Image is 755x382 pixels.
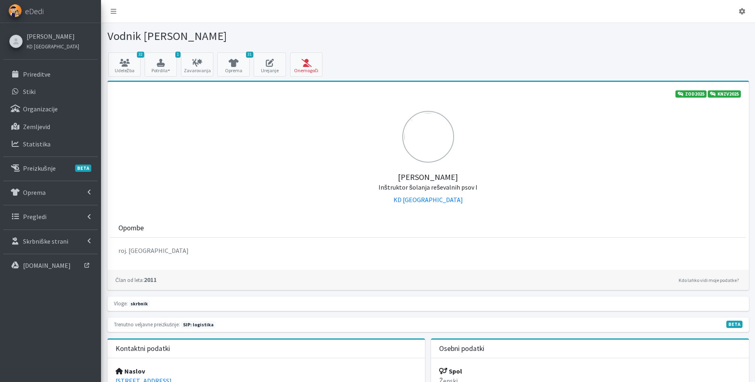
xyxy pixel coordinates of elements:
[439,344,484,353] h3: Osebni podatki
[114,321,180,328] small: Trenutno veljavne preizkušnje:
[75,165,91,172] span: BETA
[3,136,98,152] a: Statistika
[114,300,128,307] small: Vloge:
[726,321,742,328] span: V fazi razvoja
[118,224,144,232] h3: Opombe
[27,31,79,41] a: [PERSON_NAME]
[3,233,98,249] a: Skrbniške strani
[23,188,46,196] p: Oprema
[23,70,50,78] p: Prireditve
[3,160,98,176] a: PreizkušnjeBETA
[116,344,170,353] h3: Kontaktni podatki
[116,276,157,284] strong: 2011
[23,261,71,269] p: [DOMAIN_NAME]
[137,52,144,58] span: 32
[23,164,56,172] p: Preizkušnje
[116,277,144,283] small: Član od leta:
[116,367,145,375] strong: Naslov
[3,257,98,273] a: [DOMAIN_NAME]
[677,276,741,285] a: Kdo lahko vidi moje podatke?
[290,52,322,77] button: Onemogoči
[3,66,98,82] a: Prireditve
[254,52,286,77] a: Urejanje
[217,52,250,77] a: 31 Oprema
[23,213,46,221] p: Pregledi
[23,237,68,245] p: Skrbniške strani
[8,4,22,17] img: eDedi
[23,88,36,96] p: Stiki
[246,52,253,58] span: 31
[27,43,79,50] small: KD [GEOGRAPHIC_DATA]
[393,196,463,204] a: KD [GEOGRAPHIC_DATA]
[23,140,50,148] p: Statistika
[27,41,79,51] a: KD [GEOGRAPHIC_DATA]
[3,209,98,225] a: Pregledi
[23,105,58,113] p: Organizacije
[118,246,738,255] p: roj. [GEOGRAPHIC_DATA]
[129,300,150,307] span: skrbnik
[25,5,44,17] span: eDedi
[675,90,707,98] a: ZOD2025
[708,90,741,98] a: KNZV2025
[3,83,98,100] a: Stiki
[3,119,98,135] a: Zemljevid
[175,52,181,58] span: 1
[379,183,477,191] small: Inštruktor šolanja reševalnih psov I
[108,52,141,77] a: 32 Udeležba
[181,52,213,77] a: Zavarovanja
[181,321,216,328] span: Naslednja preizkušnja: pomlad 2026
[3,184,98,200] a: Oprema
[116,163,741,192] h5: [PERSON_NAME]
[107,29,425,43] h1: Vodnik [PERSON_NAME]
[23,123,50,131] p: Zemljevid
[439,367,462,375] strong: Spol
[145,52,177,77] button: 1 Potrdila
[3,101,98,117] a: Organizacije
